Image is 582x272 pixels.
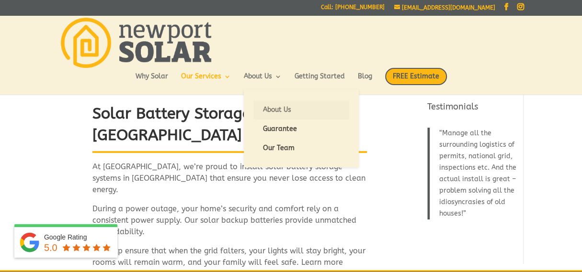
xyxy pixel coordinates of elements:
[92,203,367,245] p: During a power outage, your home’s security and comfort rely on a consistent power supply. Our so...
[253,120,349,139] a: Guarantee
[181,73,231,89] a: Our Services
[44,242,57,253] span: 5.0
[253,139,349,158] a: Our Team
[427,101,518,118] h4: Testimonials
[385,68,447,85] span: FREE Estimate
[295,73,345,89] a: Getting Started
[44,232,113,242] div: Google Rating
[394,4,495,11] a: [EMAIL_ADDRESS][DOMAIN_NAME]
[92,161,367,203] p: At [GEOGRAPHIC_DATA], we’re proud to install solar battery storage systems in [GEOGRAPHIC_DATA] t...
[136,73,168,89] a: Why Solar
[321,4,385,14] a: Call: [PHONE_NUMBER]
[253,100,349,120] a: About Us
[92,105,331,144] strong: Solar Battery Storage Systems in [GEOGRAPHIC_DATA] ​
[385,68,447,95] a: FREE Estimate
[61,18,211,68] img: Newport Solar | Solar Energy Optimized.
[439,129,516,218] span: Manage all the surrounding logistics of permits, national grid, inspections etc. And the actual i...
[358,73,372,89] a: Blog
[244,73,282,89] a: About Us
